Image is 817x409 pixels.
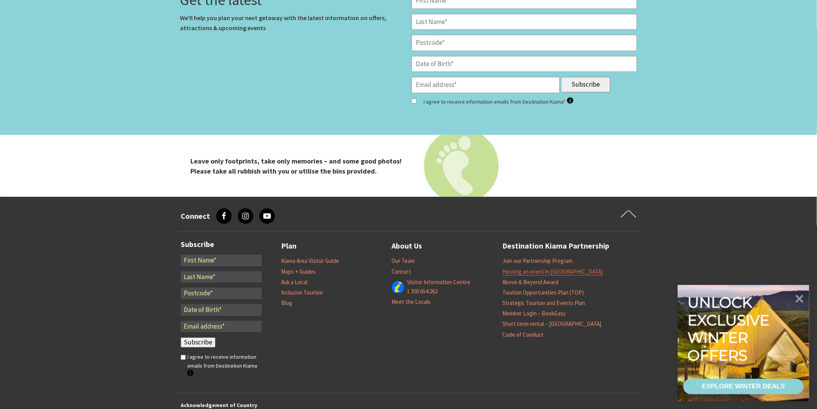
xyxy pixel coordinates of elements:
input: Email address* [181,321,262,332]
input: Date of Birth* [181,304,262,316]
a: Tourism Opportunities Plan (TOP) [502,289,584,297]
a: About Us [392,240,422,252]
a: 1 300 654 262 [407,288,438,295]
a: Blog [281,299,292,307]
input: Subscribe [181,337,215,348]
a: Our Team [392,257,415,265]
input: Last Name* [181,271,262,283]
a: Join our Partnership Program [502,257,573,265]
h3: Subscribe [181,240,262,249]
strong: Leave only footprints, take only memories – and some good photos! Please take all rubbish with yo... [191,157,402,175]
a: Plan [281,240,297,252]
p: We'll help you plan your next getaway with the latest information on offers, attractions & upcomi... [180,13,405,33]
input: Postcode* [181,288,262,299]
a: Meet the Locals [392,298,431,306]
input: Postcode* [412,35,637,51]
a: Member Login – BookEasy [502,310,566,317]
a: Ask a Local [281,278,307,286]
input: Last Name* [412,14,637,30]
a: Strategic Tourism and Events Plan [502,299,585,307]
a: Destination Kiama Partnership [502,240,609,252]
input: First Name* [181,255,262,266]
input: Email address* [412,77,560,93]
input: Subscribe [561,77,610,92]
a: Maps + Guides [281,268,316,276]
a: Kiama Area Visitor Guide [281,257,339,265]
a: Inclusive Tourism [281,289,323,297]
label: I agree to receive information emails from Destination Kiama [187,353,262,378]
div: EXPLORE WINTER DEALS [702,379,785,394]
a: Hosting an event in [GEOGRAPHIC_DATA] [502,268,603,276]
a: Above & Beyond Award [502,278,558,286]
label: I agree to receive information emails from Destination Kiama [424,96,573,107]
a: Contact [392,268,412,276]
a: Visitor Information Centre [407,278,471,286]
h3: Connect [181,211,210,221]
strong: Acknowledgement of Country [181,402,257,409]
a: EXPLORE WINTER DEALS [683,379,804,394]
input: Date of Birth* [412,56,637,72]
a: Short term rental – [GEOGRAPHIC_DATA] Code of Conduct [502,320,601,338]
div: Unlock exclusive winter offers [688,294,773,364]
